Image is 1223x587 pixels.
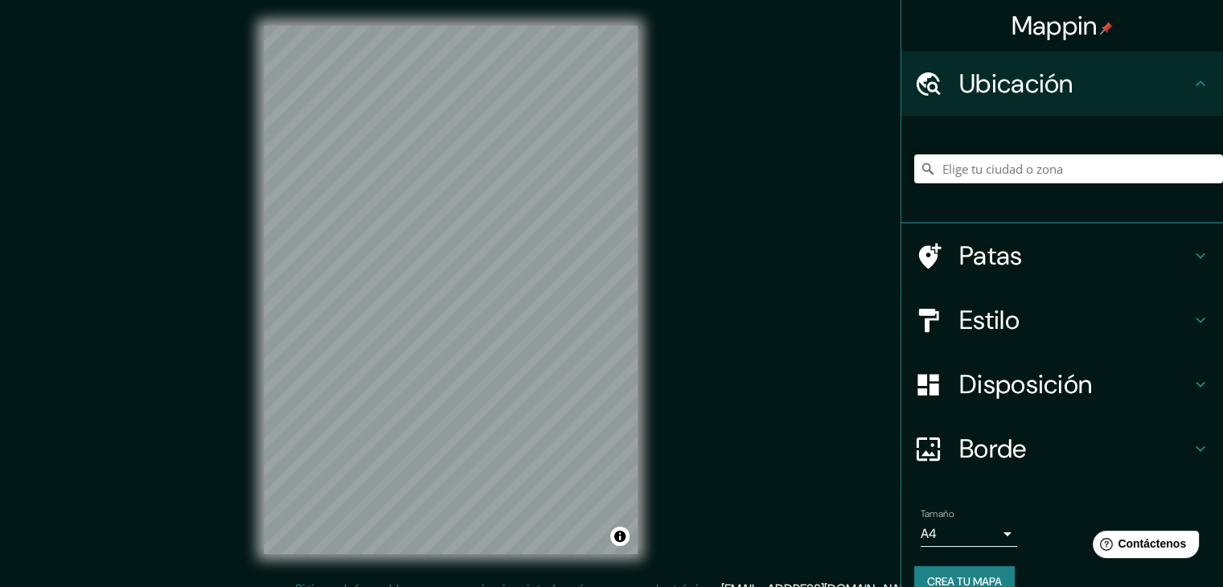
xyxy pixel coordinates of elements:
font: Mappin [1012,9,1098,43]
font: Tamaño [921,507,954,520]
font: A4 [921,525,937,542]
font: Ubicación [959,67,1073,101]
div: Disposición [901,352,1223,417]
button: Activar o desactivar atribución [610,527,630,546]
input: Elige tu ciudad o zona [914,154,1223,183]
div: Ubicación [901,51,1223,116]
div: Estilo [901,288,1223,352]
iframe: Lanzador de widgets de ayuda [1080,524,1205,569]
font: Estilo [959,303,1020,337]
div: Borde [901,417,1223,481]
img: pin-icon.png [1100,22,1113,35]
font: Patas [959,239,1023,273]
div: Patas [901,224,1223,288]
div: A4 [921,521,1017,547]
font: Disposición [959,367,1092,401]
canvas: Mapa [264,26,638,554]
font: Borde [959,432,1027,466]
